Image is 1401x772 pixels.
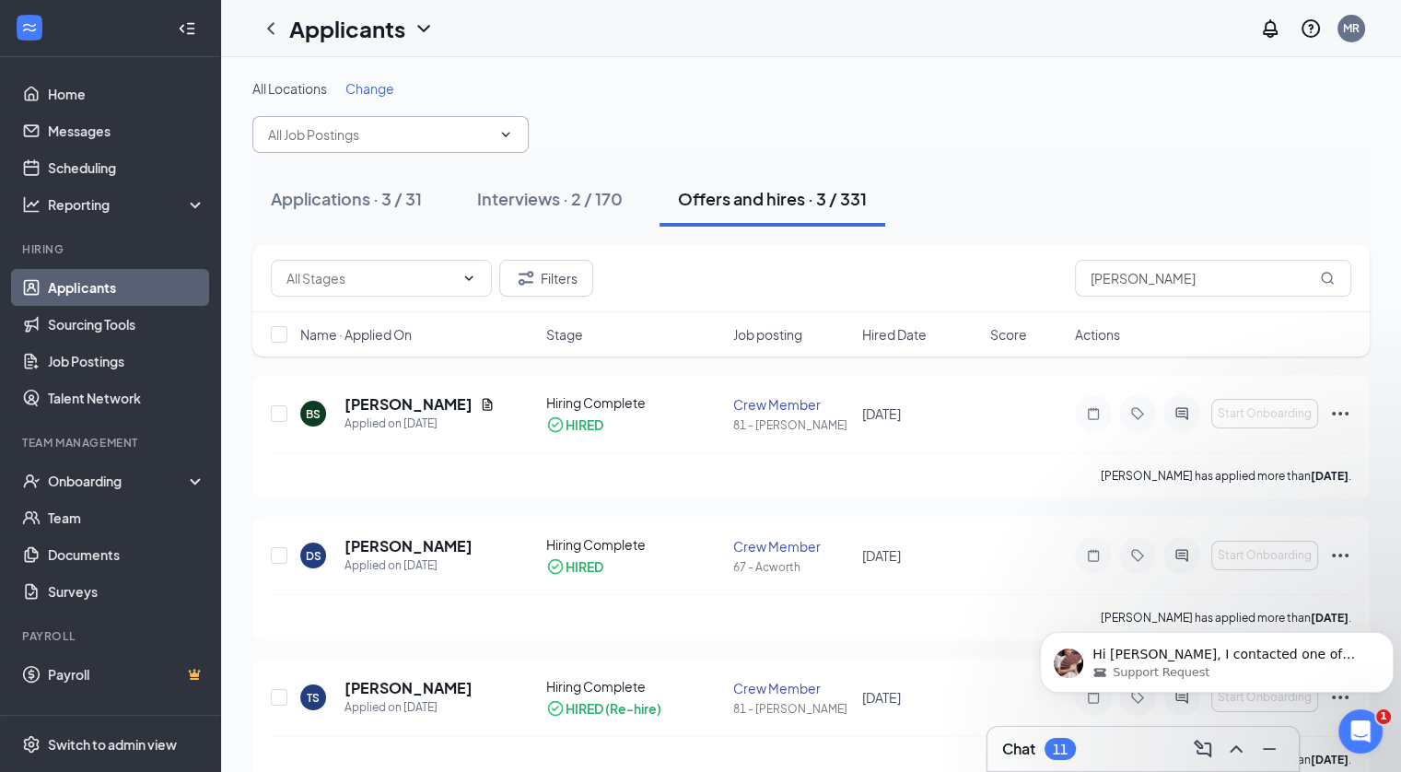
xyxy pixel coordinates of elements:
[1082,406,1104,421] svg: Note
[1259,18,1281,40] svg: Notifications
[461,271,476,286] svg: ChevronDown
[498,127,513,142] svg: ChevronDown
[22,435,202,450] div: Team Management
[1329,403,1351,425] svg: Ellipses
[1075,260,1351,297] input: Search in offers and hires
[1053,742,1068,757] div: 11
[48,112,205,149] a: Messages
[48,472,190,490] div: Onboarding
[1218,549,1312,562] span: Start Onboarding
[733,537,850,556] div: Crew Member
[268,124,491,145] input: All Job Postings
[48,735,177,754] div: Switch to admin view
[1329,544,1351,567] svg: Ellipses
[413,18,435,40] svg: ChevronDown
[546,677,722,696] div: Hiring Complete
[48,269,205,306] a: Applicants
[178,19,196,38] svg: Collapse
[1082,548,1104,563] svg: Note
[733,701,850,717] div: 81 - [PERSON_NAME]
[22,241,202,257] div: Hiring
[1171,406,1193,421] svg: ActiveChat
[48,499,205,536] a: Team
[1255,734,1284,764] button: Minimize
[1033,593,1401,722] iframe: Intercom notifications message
[862,689,901,706] span: [DATE]
[546,535,722,554] div: Hiring Complete
[48,195,206,214] div: Reporting
[1338,709,1383,754] iframe: Intercom live chat
[480,397,495,412] svg: Document
[1225,738,1247,760] svg: ChevronUp
[286,268,454,288] input: All Stages
[499,260,593,297] button: Filter Filters
[22,195,41,214] svg: Analysis
[1002,739,1035,759] h3: Chat
[260,18,282,40] svg: ChevronLeft
[733,559,850,575] div: 67 - Acworth
[1211,399,1318,428] button: Start Onboarding
[733,679,850,697] div: Crew Member
[1320,271,1335,286] svg: MagnifyingGlass
[48,343,205,380] a: Job Postings
[477,187,623,210] div: Interviews · 2 / 170
[862,405,901,422] span: [DATE]
[20,18,39,37] svg: WorkstreamLogo
[1171,548,1193,563] svg: ActiveChat
[48,380,205,416] a: Talent Network
[862,325,927,344] span: Hired Date
[546,699,565,718] svg: CheckmarkCircle
[1376,709,1391,724] span: 1
[1192,738,1214,760] svg: ComposeMessage
[1218,407,1312,420] span: Start Onboarding
[733,395,850,414] div: Crew Member
[306,548,321,564] div: DS
[344,678,473,698] h5: [PERSON_NAME]
[1311,753,1348,766] b: [DATE]
[546,325,583,344] span: Stage
[1258,738,1280,760] svg: Minimize
[307,690,320,706] div: TS
[344,556,473,575] div: Applied on [DATE]
[48,536,205,573] a: Documents
[344,536,473,556] h5: [PERSON_NAME]
[546,393,722,412] div: Hiring Complete
[48,306,205,343] a: Sourcing Tools
[515,267,537,289] svg: Filter
[1127,548,1149,563] svg: Tag
[344,415,495,433] div: Applied on [DATE]
[1101,468,1351,484] p: [PERSON_NAME] has applied more than .
[344,394,473,415] h5: [PERSON_NAME]
[252,80,327,97] span: All Locations
[546,557,565,576] svg: CheckmarkCircle
[22,472,41,490] svg: UserCheck
[1211,541,1318,570] button: Start Onboarding
[1300,18,1322,40] svg: QuestionInfo
[1188,734,1218,764] button: ComposeMessage
[48,149,205,186] a: Scheduling
[22,735,41,754] svg: Settings
[344,698,473,717] div: Applied on [DATE]
[48,573,205,610] a: Surveys
[546,415,565,434] svg: CheckmarkCircle
[271,187,422,210] div: Applications · 3 / 31
[733,417,850,433] div: 81 - [PERSON_NAME]
[289,13,405,44] h1: Applicants
[345,80,394,97] span: Change
[862,547,901,564] span: [DATE]
[1221,734,1251,764] button: ChevronUp
[1343,20,1360,36] div: MR
[306,406,321,422] div: BS
[1127,406,1149,421] svg: Tag
[300,325,412,344] span: Name · Applied On
[1075,325,1120,344] span: Actions
[990,325,1027,344] span: Score
[566,699,661,718] div: HIRED (Re-hire)
[1311,469,1348,483] b: [DATE]
[48,656,205,693] a: PayrollCrown
[678,187,867,210] div: Offers and hires · 3 / 331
